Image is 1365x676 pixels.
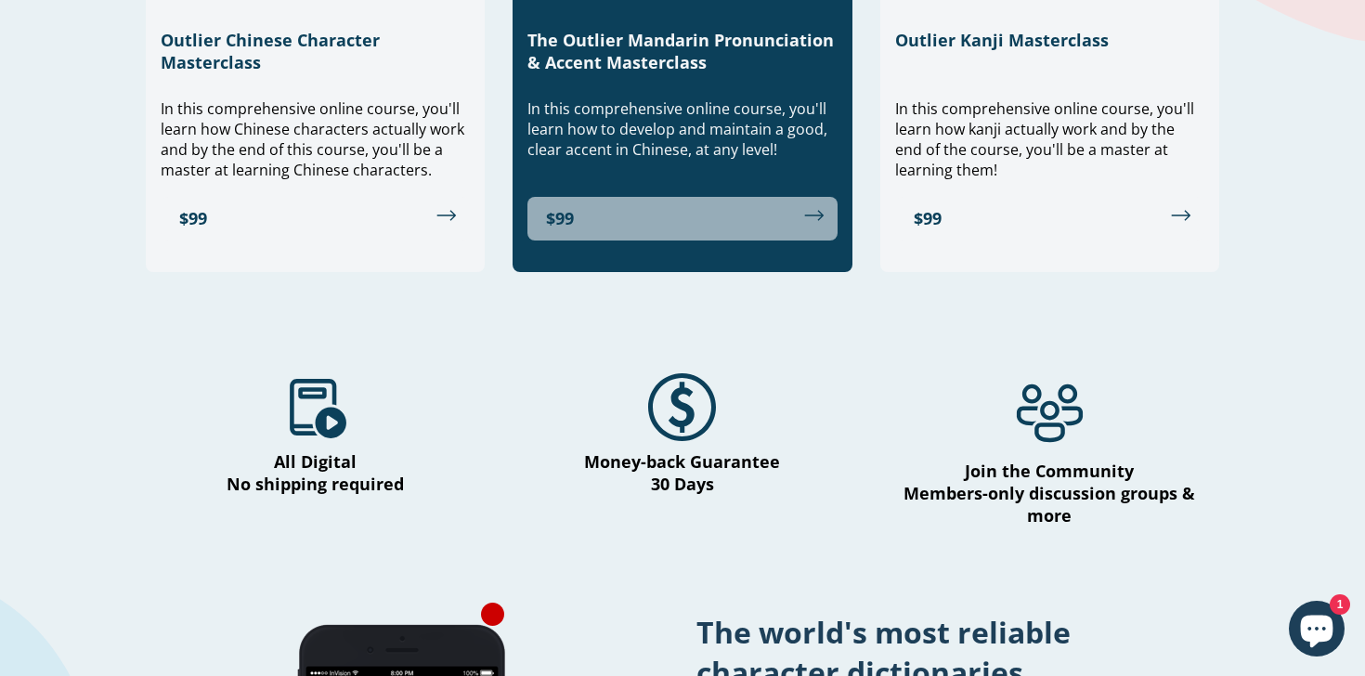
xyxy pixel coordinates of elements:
a: $99 [895,197,1204,240]
h4: All Digital No shipping required [146,450,485,495]
h3: Outlier Chinese Character Masterclass [161,29,470,73]
h4: Join the Community Members-only discussion groups & more [880,460,1219,526]
h4: Money-back Guarantee 30 Days [513,450,851,495]
a: $99 [161,197,470,240]
span: In this comprehensive online course, you'll learn how to develop and maintain a good, clear accen... [527,98,827,160]
h3: The Outlier Mandarin Pronunciation & Accent Masterclass [527,29,837,73]
h3: Outlier Kanji Masterclass [895,29,1204,51]
span: In this comprehensive online course, you'll learn how Chinese characters actually work and by the... [161,98,464,180]
inbox-online-store-chat: Shopify online store chat [1283,601,1350,661]
a: $99 [527,197,837,240]
span: In this comprehensive online course, you'll learn how kanji actually work and by the end of the c... [895,98,1194,180]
